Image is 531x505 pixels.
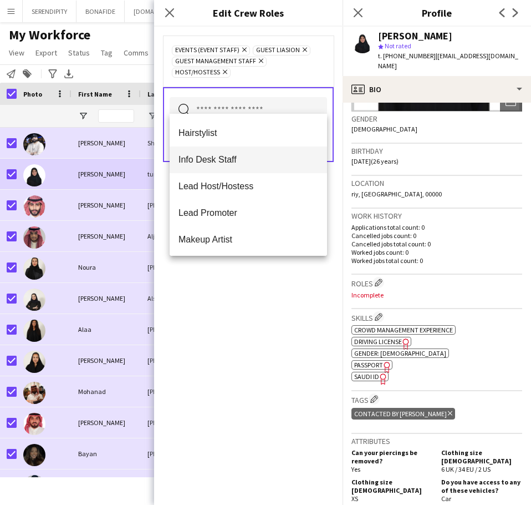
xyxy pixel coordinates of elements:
[78,90,112,98] span: First Name
[21,67,34,80] app-action-btn: Add to tag
[72,345,141,376] div: [PERSON_NAME]
[351,157,399,165] span: [DATE] (26 years)
[351,393,522,405] h3: Tags
[62,67,75,80] app-action-btn: Export XLSX
[101,48,113,58] span: Tag
[31,46,62,60] a: Export
[147,90,180,98] span: Last Name
[178,128,318,138] span: Hairstylist
[23,382,45,404] img: Mohanad Alzahrani
[72,221,141,251] div: [PERSON_NAME]
[175,46,239,55] span: Events (Event Staff)
[68,48,90,58] span: Status
[354,337,402,346] span: Driving License
[23,226,45,249] img: Khalid Aljabri
[351,146,522,156] h3: Birthday
[441,465,491,473] span: 6 UK / 34 EU / 2 US
[141,345,209,376] div: [PERSON_NAME]
[178,208,318,218] span: Lead Promoter
[23,444,45,466] img: Bayan Omer
[96,46,117,60] a: Tag
[351,291,522,299] p: Incomplete
[72,190,141,220] div: [PERSON_NAME]
[23,195,45,218] img: Abdulaziz Saleh
[141,128,209,158] div: Shawman
[178,154,318,165] span: Info Desk Staff
[23,351,45,373] img: Fawzia Mustafa
[175,68,220,77] span: Host/Hostess
[351,478,432,494] h5: Clothing size [DEMOGRAPHIC_DATA]
[72,128,141,158] div: [PERSON_NAME]
[351,256,522,265] p: Worked jobs total count: 0
[23,320,45,342] img: Alaa Al jasser
[78,111,88,121] button: Open Filter Menu
[46,67,59,80] app-action-btn: Advanced filters
[351,125,417,133] span: [DEMOGRAPHIC_DATA]
[378,31,452,41] div: [PERSON_NAME]
[351,248,522,256] p: Worked jobs count: 0
[354,349,446,357] span: Gender: [DEMOGRAPHIC_DATA]
[351,448,432,465] h5: Can your piercings be removed?
[72,283,141,314] div: [PERSON_NAME]
[23,475,45,497] img: Fajr Abdullatif
[378,52,436,60] span: t. [PHONE_NUMBER]
[351,277,522,289] h3: Roles
[141,252,209,282] div: [PERSON_NAME]
[72,407,141,438] div: [PERSON_NAME]
[141,221,209,251] div: Aljabri
[141,159,209,189] div: turkistani
[72,438,141,469] div: Bayan
[141,376,209,407] div: [PERSON_NAME]
[72,252,141,282] div: Noura
[354,372,379,381] span: SAUDI ID
[178,234,318,245] span: Makeup Artist
[98,109,134,123] input: First Name Filter Input
[141,314,209,345] div: [PERSON_NAME]
[147,111,157,121] button: Open Filter Menu
[154,6,343,20] h3: Edit Crew Roles
[141,283,209,314] div: Alshehri
[178,181,318,191] span: Lead Host/Hostess
[23,90,42,98] span: Photo
[351,436,522,446] h3: Attributes
[351,465,360,473] span: Yes
[4,67,18,80] app-action-btn: Notify workforce
[351,190,442,198] span: riy, [GEOGRAPHIC_DATA], 00000
[441,448,522,465] h5: Clothing size [DEMOGRAPHIC_DATA]
[354,326,453,334] span: Crowd management experience
[351,223,522,231] p: Applications total count: 0
[351,178,522,188] h3: Location
[23,1,76,22] button: SERENDIPITY
[23,133,45,155] img: Mohammed Shawman
[72,159,141,189] div: [PERSON_NAME]
[64,46,94,60] a: Status
[4,46,29,60] a: View
[441,478,522,494] h5: Do you have access to any of these vehicles?
[256,46,300,55] span: Guest Liasion
[23,164,45,186] img: sara turkistani
[385,42,411,50] span: Not rated
[343,6,531,20] h3: Profile
[124,48,149,58] span: Comms
[354,361,383,369] span: Passport
[9,27,90,43] span: My Workforce
[141,190,209,220] div: [PERSON_NAME]
[23,289,45,311] img: Reuof Alshehri
[141,407,209,438] div: [PERSON_NAME]
[141,469,209,500] div: Abdullatif
[23,257,45,280] img: Noura Alsubaie
[72,376,141,407] div: Mohanad
[351,240,522,248] p: Cancelled jobs total count: 0
[351,114,522,124] h3: Gender
[351,408,455,420] div: CONTACTED BY [PERSON_NAME]
[72,314,141,345] div: Alaa
[141,438,209,469] div: [PERSON_NAME]
[9,48,24,58] span: View
[441,494,451,503] span: Car
[175,57,256,66] span: Guest Management Staff
[125,1,192,22] button: [DOMAIN_NAME]
[35,48,57,58] span: Export
[351,231,522,240] p: Cancelled jobs count: 0
[378,52,518,70] span: | [EMAIL_ADDRESS][DOMAIN_NAME]
[351,211,522,221] h3: Work history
